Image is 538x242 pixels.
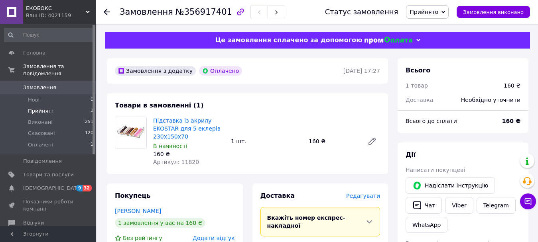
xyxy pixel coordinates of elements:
span: Товари в замовленні (1) [115,101,204,109]
div: 1 шт. [228,136,305,147]
div: 160 ₴ [305,136,361,147]
span: Дії [406,151,416,158]
span: Доставка [260,192,295,199]
a: Підставка із акрилу EKOSTAR для 5 еклерів 230х150х70 [153,117,221,140]
button: Чат [406,197,442,214]
input: Пошук [4,28,94,42]
a: Telegram [477,197,516,214]
span: Редагувати [346,193,380,199]
a: Viber [445,197,473,214]
span: Замовлення [120,7,173,17]
span: 1 товар [406,82,428,89]
a: Редагувати [364,133,380,149]
span: В наявності [153,143,187,149]
span: ЕКОБОКС [26,5,86,12]
span: 32 [83,185,92,191]
span: [DEMOGRAPHIC_DATA] [23,185,82,192]
span: 120 [85,130,93,137]
span: №356917401 [175,7,232,17]
div: 160 ₴ [153,150,225,158]
span: Нові [28,96,39,103]
span: Замовлення та повідомлення [23,63,96,77]
span: Скасовані [28,130,55,137]
b: 160 ₴ [502,118,520,124]
button: Замовлення виконано [457,6,530,18]
span: Доставка [406,97,433,103]
button: Чат з покупцем [520,193,536,209]
span: Без рейтингу [123,235,162,241]
span: Всього до сплати [406,118,457,124]
span: Прийнято [410,9,438,15]
span: Всього [406,66,430,74]
span: Прийняті [28,107,53,115]
div: Статус замовлення [325,8,398,16]
span: Головна [23,49,45,57]
span: Оплачені [28,141,53,148]
a: WhatsApp [406,217,447,233]
span: Покупець [115,192,151,199]
button: Надіслати інструкцію [406,177,495,194]
div: Повернутися назад [104,8,110,16]
span: Додати відгук [193,235,235,241]
span: 0 [91,96,93,103]
span: Написати покупцеві [406,167,465,173]
span: Замовлення виконано [463,9,524,15]
span: 1 [91,141,93,148]
img: Підставка із акрилу EKOSTAR для 5 еклерів 230х150х70 [115,117,146,148]
span: 251 [85,119,93,126]
span: 3 [91,107,93,115]
a: [PERSON_NAME] [115,208,161,214]
time: [DATE] 17:27 [343,68,380,74]
span: Вкажіть номер експрес-накладної [267,215,345,229]
span: Товари та послуги [23,171,74,178]
div: 160 ₴ [504,82,520,90]
div: 1 замовлення у вас на 160 ₴ [115,218,205,228]
div: Замовлення з додатку [115,66,196,76]
div: Необхідно уточнити [456,91,525,109]
span: Показники роботи компанії [23,198,74,213]
div: Ваш ID: 4021159 [26,12,96,19]
span: Повідомлення [23,158,62,165]
span: Виконані [28,119,53,126]
span: 9 [76,185,83,191]
span: Замовлення [23,84,56,91]
span: Артикул: 11820 [153,159,199,165]
span: Відгуки [23,219,44,226]
div: Оплачено [199,66,242,76]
